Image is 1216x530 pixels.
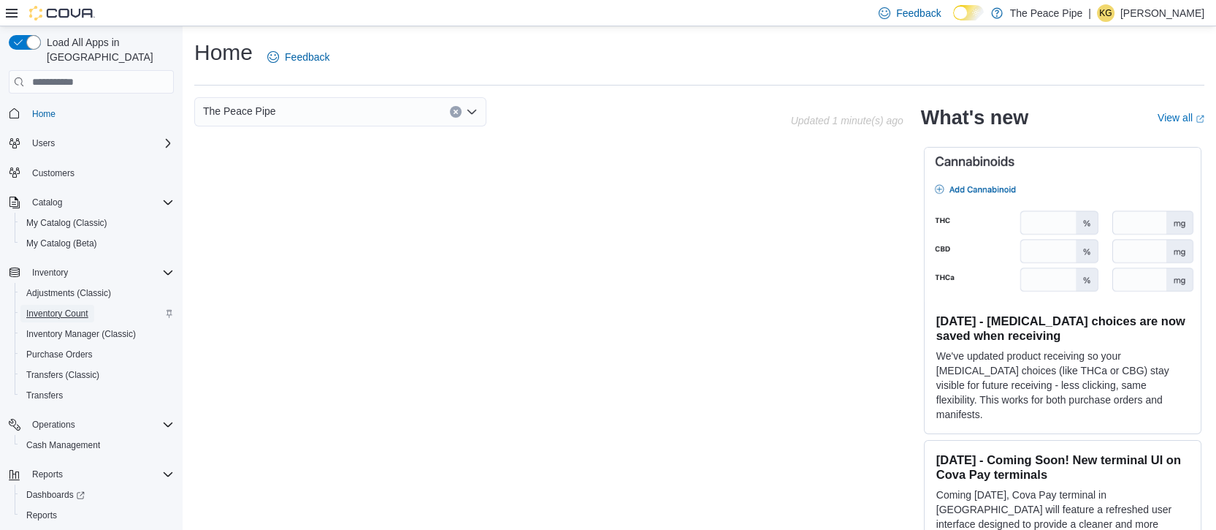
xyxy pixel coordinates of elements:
[953,20,954,21] span: Dark Mode
[1088,4,1091,22] p: |
[20,284,174,302] span: Adjustments (Classic)
[26,217,107,229] span: My Catalog (Classic)
[1120,4,1204,22] p: [PERSON_NAME]
[26,369,99,381] span: Transfers (Classic)
[3,192,180,213] button: Catalog
[26,416,81,434] button: Operations
[20,305,94,322] a: Inventory Count
[15,283,180,303] button: Adjustments (Classic)
[32,419,75,431] span: Operations
[15,344,180,365] button: Purchase Orders
[20,486,91,504] a: Dashboards
[203,102,276,120] span: The Peace Pipe
[26,164,80,182] a: Customers
[26,264,174,281] span: Inventory
[26,466,174,483] span: Reports
[26,466,69,483] button: Reports
[3,102,180,124] button: Home
[15,303,180,324] button: Inventory Count
[896,6,941,20] span: Feedback
[26,328,136,340] span: Inventory Manager (Classic)
[20,366,105,384] a: Transfers (Classic)
[20,436,106,454] a: Cash Management
[3,133,180,154] button: Users
[1196,115,1204,124] svg: External link
[26,439,100,451] span: Cash Management
[936,453,1189,482] h3: [DATE] - Coming Soon! New terminal UI on Cova Pay terminals
[20,284,117,302] a: Adjustments (Classic)
[26,135,61,152] button: Users
[26,416,174,434] span: Operations
[3,414,180,435] button: Operations
[20,346,174,363] span: Purchase Orders
[20,325,174,343] span: Inventory Manager (Classic)
[26,308,88,319] span: Inventory Count
[26,287,111,299] span: Adjustments (Classic)
[1010,4,1083,22] p: The Peace Pipe
[20,325,142,343] a: Inventory Manager (Classic)
[20,507,174,524] span: Reports
[20,486,174,504] span: Dashboards
[26,264,74,281] button: Inventory
[26,194,68,211] button: Catalog
[32,108,56,120] span: Home
[26,194,174,211] span: Catalog
[20,305,174,322] span: Inventory Count
[32,469,63,480] span: Reports
[26,105,61,123] a: Home
[1097,4,1114,22] div: Khushi Gajeeban
[20,346,99,363] a: Purchase Orders
[20,387,174,404] span: Transfers
[791,115,903,126] p: Updated 1 minute(s) ago
[15,505,180,526] button: Reports
[15,365,180,385] button: Transfers (Classic)
[921,106,1028,129] h2: What's new
[26,510,57,521] span: Reports
[1099,4,1112,22] span: KG
[20,436,174,454] span: Cash Management
[3,262,180,283] button: Inventory
[15,213,180,233] button: My Catalog (Classic)
[32,197,62,208] span: Catalog
[26,390,63,401] span: Transfers
[3,162,180,183] button: Customers
[194,38,253,67] h1: Home
[20,214,113,232] a: My Catalog (Classic)
[15,485,180,505] a: Dashboards
[26,135,174,152] span: Users
[20,507,63,524] a: Reports
[953,5,984,20] input: Dark Mode
[26,349,93,360] span: Purchase Orders
[32,167,74,179] span: Customers
[936,314,1189,343] h3: [DATE] - [MEDICAL_DATA] choices are now saved when receiving
[32,267,68,279] span: Inventory
[285,50,329,64] span: Feedback
[26,164,174,182] span: Customers
[32,137,55,149] span: Users
[261,42,335,72] a: Feedback
[20,235,174,252] span: My Catalog (Beta)
[15,324,180,344] button: Inventory Manager (Classic)
[15,233,180,254] button: My Catalog (Beta)
[26,489,85,501] span: Dashboards
[20,366,174,384] span: Transfers (Classic)
[936,349,1189,422] p: We've updated product receiving so your [MEDICAL_DATA] choices (like THCa or CBG) stay visible fo...
[20,214,174,232] span: My Catalog (Classic)
[15,385,180,406] button: Transfers
[26,238,97,249] span: My Catalog (Beta)
[1158,112,1204,124] a: View allExternal link
[20,387,69,404] a: Transfers
[3,464,180,485] button: Reports
[466,106,478,118] button: Open list of options
[20,235,103,252] a: My Catalog (Beta)
[41,35,174,64] span: Load All Apps in [GEOGRAPHIC_DATA]
[29,6,95,20] img: Cova
[15,435,180,455] button: Cash Management
[26,104,174,122] span: Home
[450,106,462,118] button: Clear input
